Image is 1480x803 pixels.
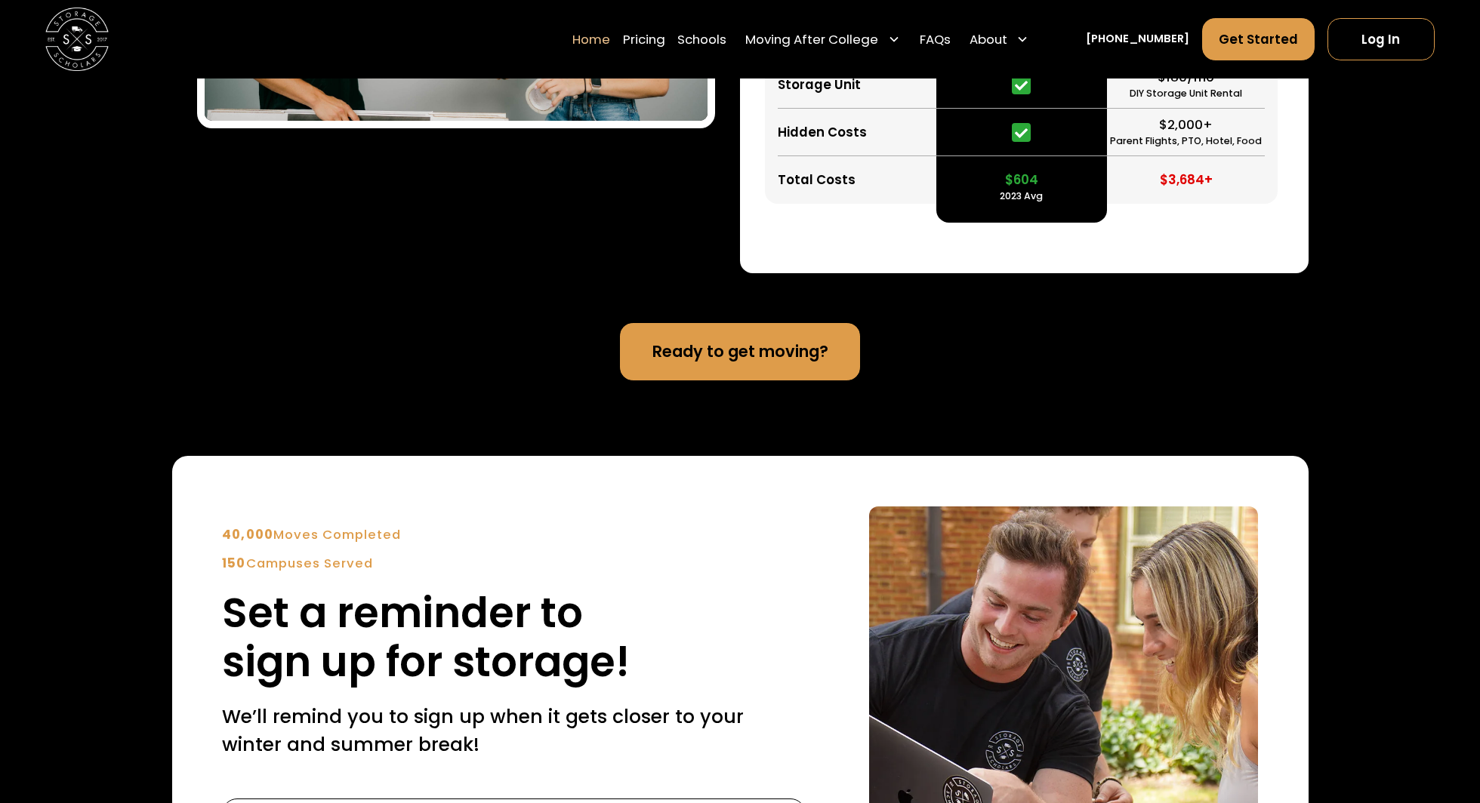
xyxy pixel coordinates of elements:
h2: Set a reminder to sign up for storage! [222,589,806,687]
a: Ready to get moving? [620,323,861,380]
div: About [970,30,1007,49]
a: [PHONE_NUMBER] [1086,31,1189,48]
div: About [964,17,1036,62]
p: We’ll remind you to sign up when it gets closer to your winter and summer break! [222,703,806,759]
a: Home [572,17,610,62]
div: 2023 Avg [1000,189,1043,204]
img: Storage Scholars main logo [45,8,109,71]
div: Moves Completed [222,525,806,544]
div: Campuses Served [222,554,806,573]
div: $604 [1005,171,1038,189]
div: Parent Flights, PTO, Hotel, Food [1110,134,1262,149]
a: Get Started [1202,18,1315,60]
a: Schools [677,17,726,62]
div: Hidden Costs [778,123,867,142]
div: Moving After College [739,17,907,62]
div: DIY Storage Unit Rental [1130,87,1242,101]
strong: 150 [222,554,245,572]
a: Log In [1327,18,1435,60]
a: FAQs [920,17,951,62]
div: $2,000+ [1159,115,1213,134]
a: home [45,8,109,71]
div: Moving After College [745,30,878,49]
div: $3,684+ [1160,171,1213,189]
div: Total Costs [778,171,856,189]
div: Storage Unit [778,75,861,94]
strong: 40,000 [222,525,273,543]
a: Pricing [623,17,665,62]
